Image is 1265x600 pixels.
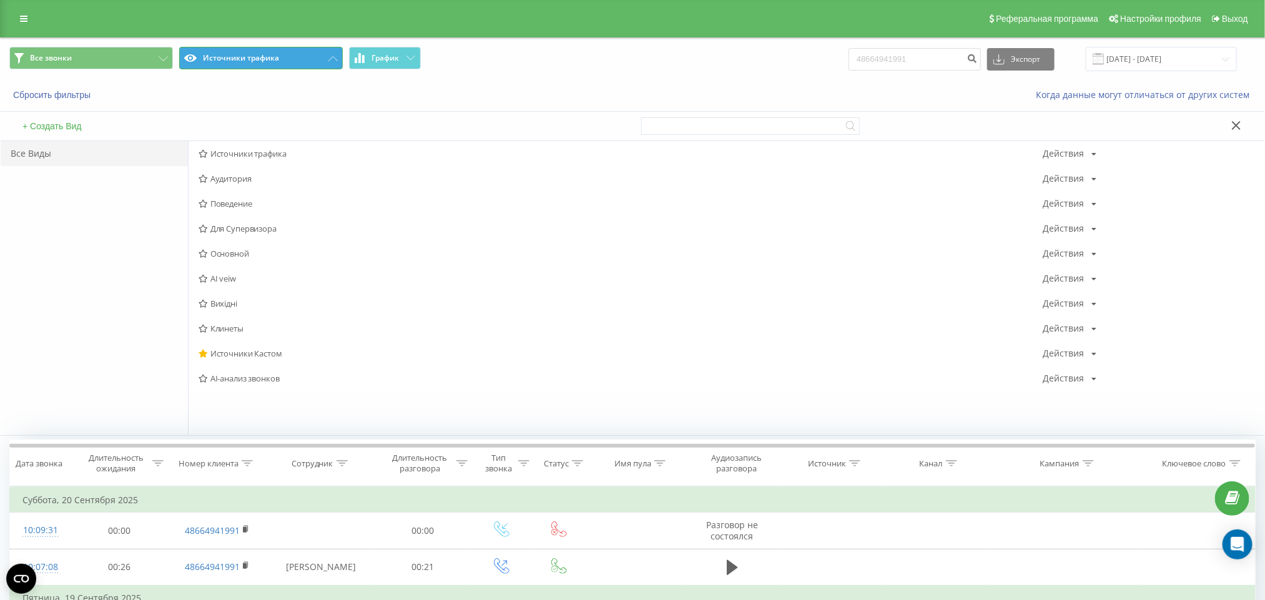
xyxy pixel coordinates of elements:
button: Экспорт [987,48,1055,71]
div: Источник [808,458,846,469]
div: Имя пула [614,458,651,469]
button: Источники трафика [179,47,343,69]
span: Основной [199,249,1043,258]
div: 10:07:08 [22,555,59,579]
div: Аудиозапись разговора [697,453,775,474]
div: Действия [1043,174,1085,183]
span: Источники трафика [199,149,1043,158]
div: Кампания [1040,458,1080,469]
div: Действия [1043,249,1085,258]
span: Для Супервизора [199,224,1043,233]
span: AI-анализ звонков [199,374,1043,383]
div: Ключевое слово [1163,458,1226,469]
div: Длительность ожидания [82,453,149,474]
span: Поведение [199,199,1043,208]
div: Сотрудник [292,458,333,469]
span: AI veiw [199,274,1043,283]
button: Open CMP widget [6,564,36,594]
span: Разговор не состоялся [706,519,758,542]
div: Все Виды [1,141,188,166]
span: Вихідні [199,299,1043,308]
div: Действия [1043,199,1085,208]
span: Клинеты [199,324,1043,333]
div: Действия [1043,299,1085,308]
td: 00:00 [71,513,167,549]
td: 00:21 [375,549,471,586]
span: Источники Кастом [199,349,1043,358]
td: [PERSON_NAME] [267,549,375,586]
td: Суббота, 20 Сентября 2025 [10,488,1256,513]
div: Статус [544,458,569,469]
div: Тип звонка [482,453,515,474]
div: 10:09:31 [22,518,59,543]
span: Реферальная программа [996,14,1098,24]
span: Выход [1222,14,1248,24]
button: Закрыть [1228,120,1246,133]
div: Open Intercom Messenger [1223,529,1253,559]
td: 00:00 [375,513,471,549]
span: Настройки профиля [1120,14,1201,24]
button: Сбросить фильтры [9,89,97,101]
button: + Создать Вид [19,120,86,132]
div: Действия [1043,374,1085,383]
div: Действия [1043,324,1085,333]
div: Действия [1043,149,1085,158]
div: Дата звонка [16,458,62,469]
span: Все звонки [30,53,72,63]
input: Поиск по номеру [849,48,981,71]
button: График [349,47,421,69]
div: Длительность разговора [386,453,453,474]
div: Действия [1043,349,1085,358]
div: Канал [920,458,943,469]
div: Действия [1043,274,1085,283]
a: Когда данные могут отличаться от других систем [1036,89,1256,101]
td: 00:26 [71,549,167,586]
a: 48664941991 [185,561,240,573]
span: График [372,54,400,62]
button: Все звонки [9,47,173,69]
span: Аудитория [199,174,1043,183]
div: Действия [1043,224,1085,233]
div: Номер клиента [179,458,239,469]
a: 48664941991 [185,524,240,536]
